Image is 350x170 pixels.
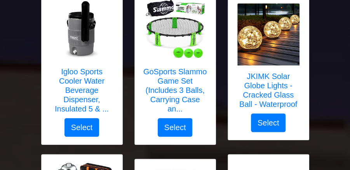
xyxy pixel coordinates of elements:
h5: JKIMK Solar Globe Lights - Cracked Glass Ball - Waterproof [236,72,301,109]
a: JKIMK Solar Globe Lights - Cracked Glass Ball - Waterproof JKIMK Solar Globe Lights - Cracked Gla... [236,3,301,113]
h5: Igloo Sports Cooler Water Beverage Dispenser, Insulated 5 & ... [49,67,115,113]
h5: GoSports Slammo Game Set (Includes 3 Balls, Carrying Case an... [143,67,208,113]
img: JKIMK Solar Globe Lights - Cracked Glass Ball - Waterproof [237,3,300,65]
button: Select [64,118,99,137]
button: Select [158,118,193,137]
button: Select [251,113,286,132]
